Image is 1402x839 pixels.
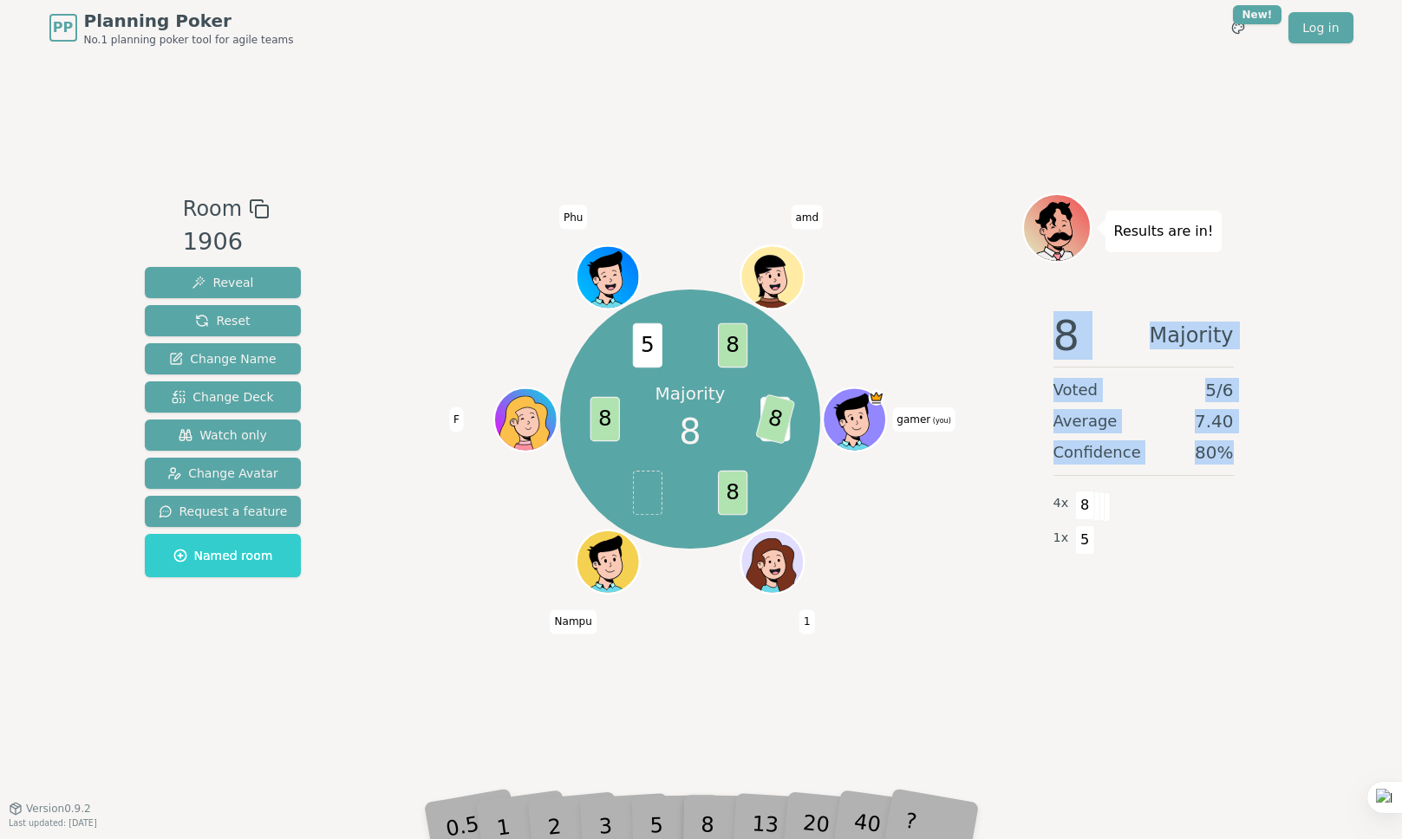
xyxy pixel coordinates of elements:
span: Change Deck [172,388,273,406]
span: Click to change your name [551,609,597,634]
span: 1 x [1053,529,1069,548]
span: Click to change your name [892,407,955,432]
button: Change Name [145,343,302,374]
span: Reveal [192,274,253,291]
span: Last updated: [DATE] [9,818,97,828]
span: Confidence [1053,440,1141,465]
span: 5 / 6 [1205,378,1233,402]
button: Click to change your avatar [825,389,884,449]
button: Reset [145,305,302,336]
span: Watch only [179,426,267,444]
span: gamer is the host [869,389,884,405]
span: 8 [590,397,620,441]
div: New! [1233,5,1282,24]
a: Log in [1288,12,1353,43]
span: Reset [195,312,250,329]
span: No.1 planning poker tool for agile teams [84,33,294,47]
button: Version0.9.2 [9,802,91,816]
span: 4 x [1053,494,1069,513]
span: Change Avatar [167,465,278,482]
p: Majority [655,381,726,406]
button: Watch only [145,419,302,451]
span: Version 0.9.2 [26,802,91,816]
span: Click to change your name [799,609,815,634]
span: Average [1053,409,1118,433]
span: 5 [1075,525,1095,555]
span: 80 % [1195,440,1233,465]
span: Voted [1053,378,1099,402]
span: Request a feature [159,503,288,520]
button: Request a feature [145,496,302,527]
span: PP [53,17,73,38]
span: 5 [633,323,662,367]
span: 8 [679,406,701,458]
span: Room [183,193,242,224]
span: Planning Poker [84,9,294,33]
span: Click to change your name [791,205,823,229]
span: Majority [1150,315,1234,356]
button: Named room [145,534,302,577]
a: PPPlanning PokerNo.1 planning poker tool for agile teams [49,9,294,47]
span: 8 [718,471,747,515]
button: Change Avatar [145,458,302,489]
button: New! [1223,12,1254,43]
span: Named room [173,547,273,564]
span: 8 [1053,315,1080,356]
span: Change Name [169,350,276,367]
div: 1906 [183,224,270,260]
span: 8 [718,323,747,367]
span: 7.40 [1195,409,1234,433]
span: Click to change your name [449,407,464,432]
span: Click to change your name [559,205,587,229]
span: (you) [930,417,951,425]
button: Change Deck [145,381,302,413]
button: Reveal [145,267,302,298]
p: Results are in! [1114,219,1214,244]
span: 8 [755,393,795,445]
span: 8 [1075,491,1095,520]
